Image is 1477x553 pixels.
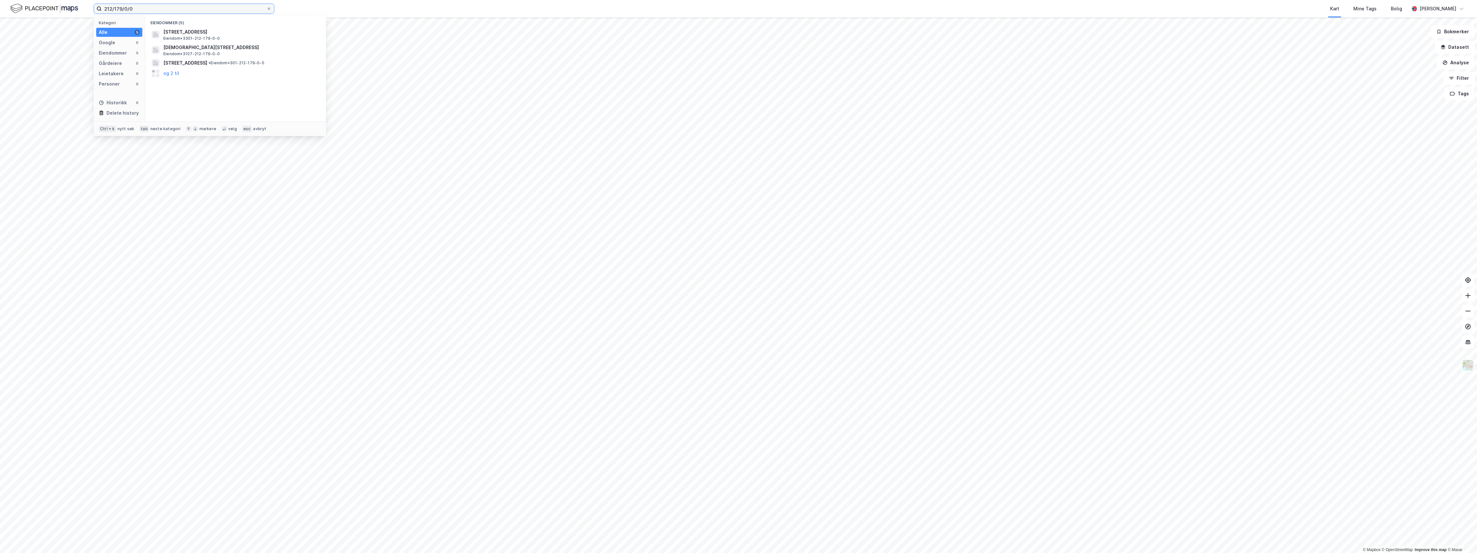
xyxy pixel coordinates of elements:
[99,59,122,67] div: Gårdeiere
[10,3,78,14] img: logo.f888ab2527a4732fd821a326f86c7f29.svg
[242,126,252,132] div: esc
[163,44,318,51] span: [DEMOGRAPHIC_DATA][STREET_ADDRESS]
[1363,548,1380,552] a: Mapbox
[139,126,149,132] div: tab
[1353,5,1377,13] div: Mine Tags
[99,80,120,88] div: Personer
[163,51,220,57] span: Eiendom • 3107-212-179-0-0
[1382,548,1413,552] a: OpenStreetMap
[209,60,210,65] span: •
[135,81,140,87] div: 0
[99,49,127,57] div: Eiendommer
[135,30,140,35] div: 5
[163,69,179,77] button: og 2 til
[163,59,207,67] span: [STREET_ADDRESS]
[1415,548,1447,552] a: Improve this map
[150,126,181,131] div: neste kategori
[1391,5,1402,13] div: Bolig
[1431,25,1474,38] button: Bokmerker
[107,109,139,117] div: Delete history
[1420,5,1456,13] div: [PERSON_NAME]
[1444,87,1474,100] button: Tags
[135,100,140,105] div: 0
[117,126,135,131] div: nytt søk
[163,36,220,41] span: Eiendom • 3301-212-179-0-0
[99,28,107,36] div: Alle
[1445,522,1477,553] iframe: Chat Widget
[99,20,142,25] div: Kategori
[209,60,264,66] span: Eiendom • 301-212-179-0-0
[1330,5,1339,13] div: Kart
[99,126,116,132] div: Ctrl + k
[1443,72,1474,85] button: Filter
[135,71,140,76] div: 0
[102,4,266,14] input: Søk på adresse, matrikkel, gårdeiere, leietakere eller personer
[228,126,237,131] div: velg
[99,99,127,107] div: Historikk
[99,70,124,78] div: Leietakere
[1437,56,1474,69] button: Analyse
[99,39,115,47] div: Google
[1462,359,1474,371] img: Z
[1445,522,1477,553] div: Kontrollprogram for chat
[135,61,140,66] div: 0
[199,126,216,131] div: markere
[163,28,318,36] span: [STREET_ADDRESS]
[145,15,326,27] div: Eiendommer (5)
[1435,41,1474,54] button: Datasett
[253,126,266,131] div: avbryt
[135,40,140,45] div: 0
[135,50,140,56] div: 5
